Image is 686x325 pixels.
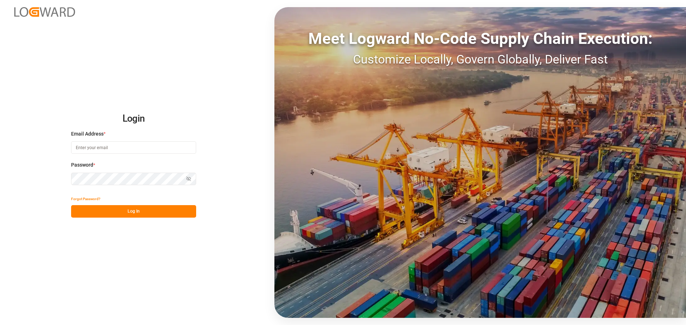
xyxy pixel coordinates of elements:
[71,141,196,154] input: Enter your email
[71,130,104,138] span: Email Address
[274,50,686,68] div: Customize Locally, Govern Globally, Deliver Fast
[71,193,100,205] button: Forgot Password?
[274,27,686,50] div: Meet Logward No-Code Supply Chain Execution:
[71,205,196,218] button: Log In
[71,107,196,130] h2: Login
[14,7,75,17] img: Logward_new_orange.png
[71,161,93,169] span: Password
